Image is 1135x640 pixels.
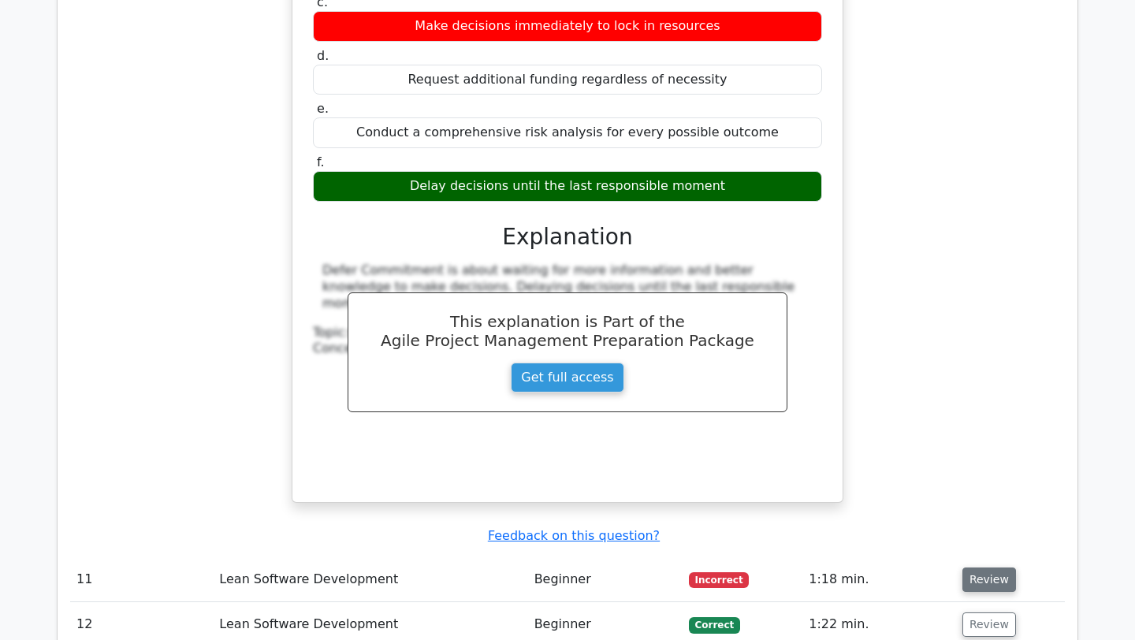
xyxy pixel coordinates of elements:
button: Review [962,612,1016,637]
span: d. [317,48,329,63]
span: f. [317,154,325,169]
td: Beginner [528,557,683,602]
div: Conduct a comprehensive risk analysis for every possible outcome [313,117,822,148]
a: Get full access [511,363,623,393]
div: Delay decisions until the last responsible moment [313,171,822,202]
span: Correct [689,617,740,633]
a: Feedback on this question? [488,528,660,543]
span: e. [317,101,329,116]
td: Lean Software Development [213,557,527,602]
div: Request additional funding regardless of necessity [313,65,822,95]
span: Incorrect [689,572,750,588]
div: Make decisions immediately to lock in resources [313,11,822,42]
div: Concept: [313,340,822,357]
h3: Explanation [322,224,813,251]
div: Defer Commitment is about waiting for more information and better knowledge to make decisions. De... [322,262,813,311]
button: Review [962,567,1016,592]
td: 1:18 min. [802,557,956,602]
div: Topic: [313,325,822,341]
td: 11 [70,557,213,602]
